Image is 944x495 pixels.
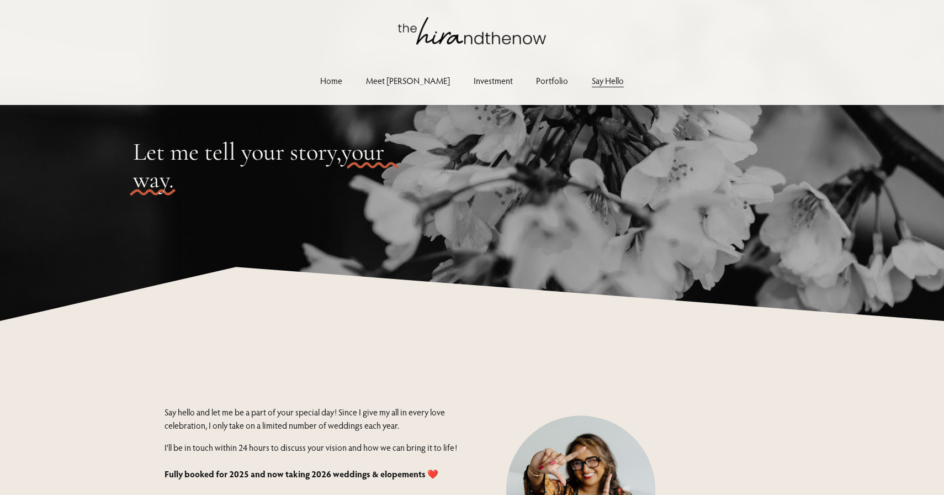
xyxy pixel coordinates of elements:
[336,137,341,167] span: ,
[133,139,407,194] h2: Let me tell your story .
[592,73,624,88] a: Say Hello
[165,468,438,480] strong: Fully booked for 2025 and now taking 2026 weddings & elopements ❤️
[474,73,513,88] a: Investment
[133,137,390,194] span: your way
[536,73,568,88] a: Portfolio
[320,73,342,88] a: Home
[165,406,469,432] p: Say hello and let me be a part of your special day! Since I give my all in every love celebration...
[366,73,450,88] a: Meet [PERSON_NAME]
[398,17,546,45] img: thehirandthenow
